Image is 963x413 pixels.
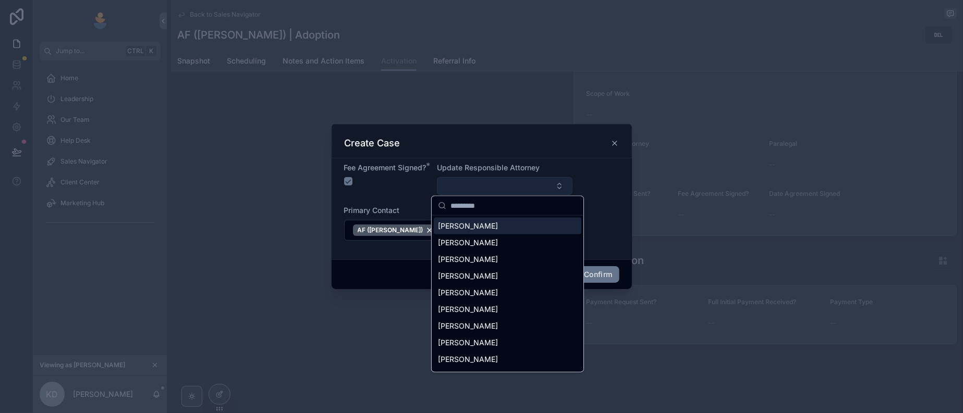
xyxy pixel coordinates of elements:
[438,271,498,281] span: [PERSON_NAME]
[344,206,400,215] span: Primary Contact
[438,221,498,231] span: [PERSON_NAME]
[437,163,540,172] span: Update Responsible Attorney
[438,237,498,248] span: [PERSON_NAME]
[438,254,498,265] span: [PERSON_NAME]
[432,216,583,372] div: Suggestions
[438,337,498,348] span: [PERSON_NAME]
[344,220,480,241] button: Select Button
[345,137,400,149] h3: Create Case
[438,287,498,298] span: [PERSON_NAME]
[344,163,426,172] span: Fee Agreement Signed?
[358,226,423,234] span: AF ([PERSON_NAME])
[353,224,438,236] button: Unselect 62408
[438,371,498,381] span: [PERSON_NAME]
[437,177,572,195] button: Select Button
[438,304,498,315] span: [PERSON_NAME]
[577,266,619,283] button: Confirm
[438,354,498,365] span: [PERSON_NAME]
[438,321,498,331] span: [PERSON_NAME]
